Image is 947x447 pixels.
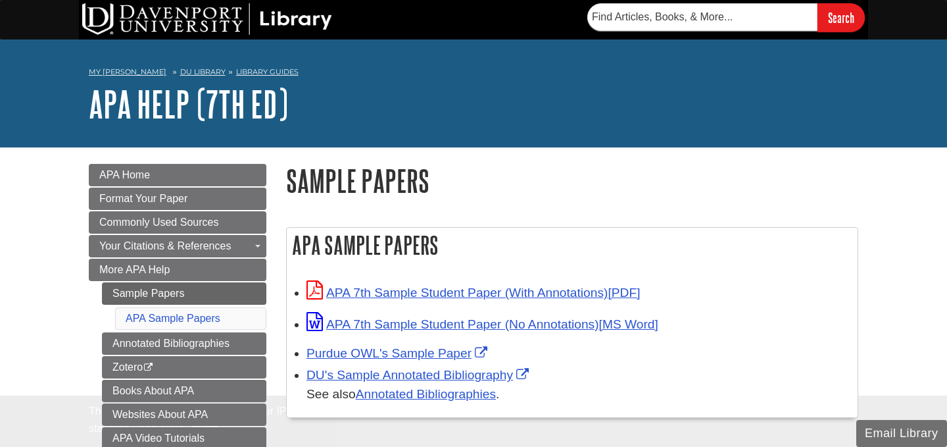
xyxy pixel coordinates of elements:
[89,188,266,210] a: Format Your Paper
[99,264,170,275] span: More APA Help
[102,356,266,379] a: Zotero
[587,3,865,32] form: Searches DU Library's articles, books, and more
[99,240,231,251] span: Your Citations & References
[286,164,858,197] h1: Sample Papers
[89,84,288,124] a: APA Help (7th Ed)
[89,259,266,281] a: More APA Help
[89,63,858,84] nav: breadcrumb
[89,66,166,78] a: My [PERSON_NAME]
[126,313,220,324] a: APA Sample Papers
[89,164,266,186] a: APA Home
[102,332,266,355] a: Annotated Bibliographies
[287,228,858,263] h2: APA Sample Papers
[89,211,266,234] a: Commonly Used Sources
[356,387,496,401] a: Annotated Bibliographies
[306,346,491,360] a: Link opens in new window
[180,67,226,76] a: DU Library
[89,235,266,257] a: Your Citations & References
[236,67,299,76] a: Library Guides
[82,3,332,35] img: DU Library
[306,286,640,300] a: Link opens in new window
[306,368,532,382] a: Link opens in new window
[99,193,187,204] span: Format Your Paper
[143,363,154,372] i: This link opens in a new window
[306,317,658,331] a: Link opens in new window
[102,404,266,426] a: Websites About APA
[587,3,817,31] input: Find Articles, Books, & More...
[99,217,218,228] span: Commonly Used Sources
[102,282,266,305] a: Sample Papers
[102,380,266,402] a: Books About APA
[306,385,851,404] div: See also .
[99,169,150,180] span: APA Home
[817,3,865,32] input: Search
[856,420,947,447] button: Email Library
